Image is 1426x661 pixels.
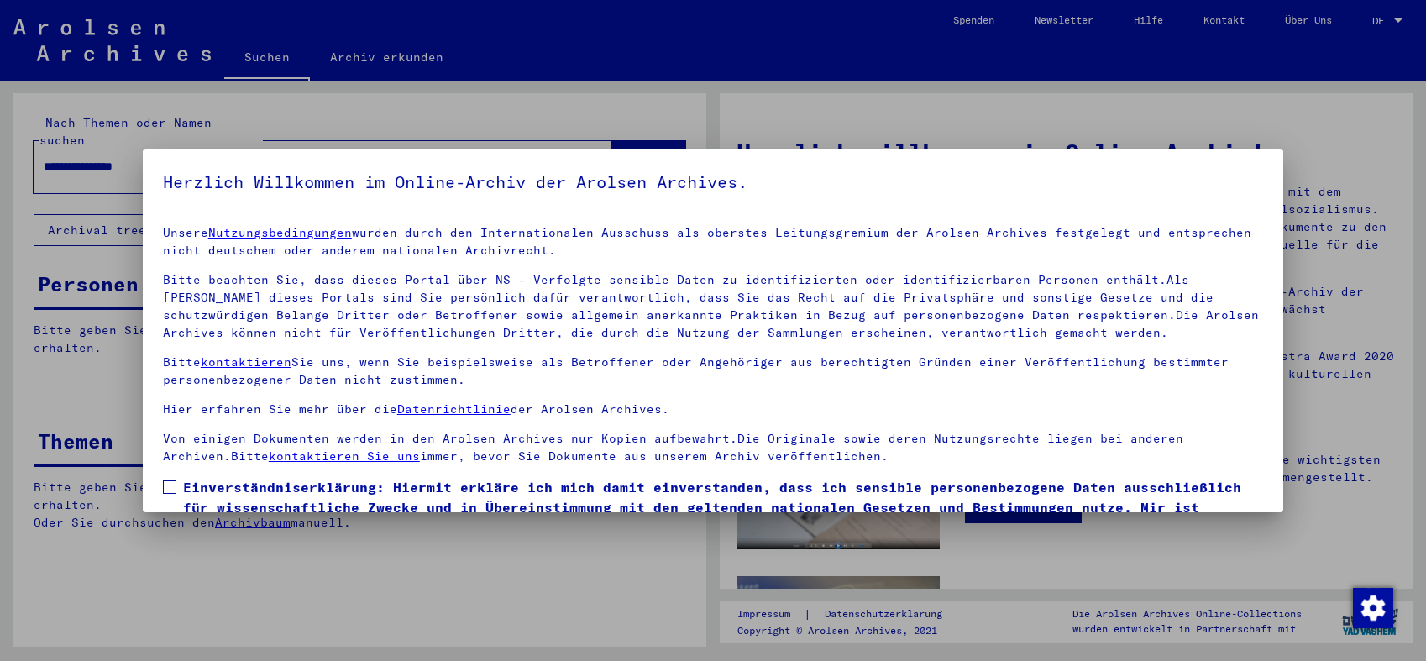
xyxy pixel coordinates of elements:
[163,354,1263,389] p: Bitte Sie uns, wenn Sie beispielsweise als Betroffener oder Angehöriger aus berechtigten Gründen ...
[397,401,511,417] a: Datenrichtlinie
[163,430,1263,465] p: Von einigen Dokumenten werden in den Arolsen Archives nur Kopien aufbewahrt.Die Originale sowie d...
[1353,588,1393,628] img: Zustimmung ändern
[163,169,1263,196] h5: Herzlich Willkommen im Online-Archiv der Arolsen Archives.
[208,225,352,240] a: Nutzungsbedingungen
[201,354,291,370] a: kontaktieren
[163,401,1263,418] p: Hier erfahren Sie mehr über die der Arolsen Archives.
[183,477,1263,538] span: Einverständniserklärung: Hiermit erkläre ich mich damit einverstanden, dass ich sensible personen...
[163,271,1263,342] p: Bitte beachten Sie, dass dieses Portal über NS - Verfolgte sensible Daten zu identifizierten oder...
[163,224,1263,260] p: Unsere wurden durch den Internationalen Ausschuss als oberstes Leitungsgremium der Arolsen Archiv...
[269,449,420,464] a: kontaktieren Sie uns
